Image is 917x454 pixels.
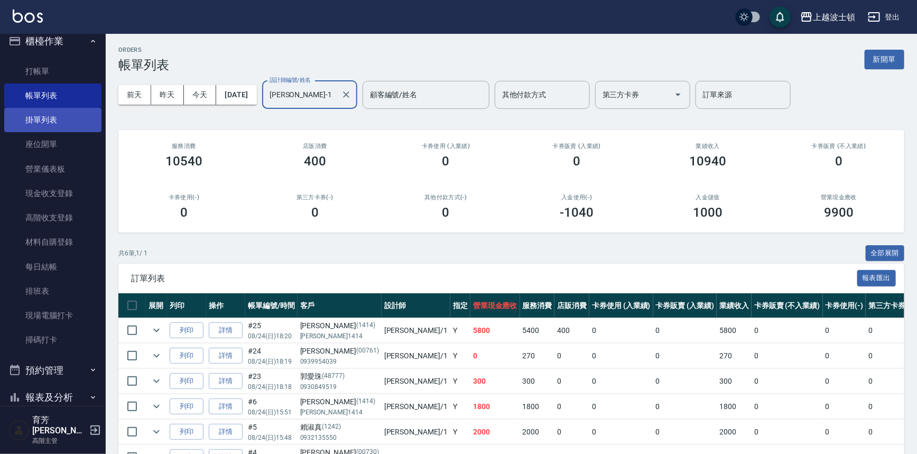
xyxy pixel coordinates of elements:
button: 報表及分析 [4,384,101,411]
a: 座位開單 [4,132,101,156]
a: 詳情 [209,322,243,339]
h3: 400 [304,154,326,169]
td: 0 [589,394,653,419]
p: [PERSON_NAME]1414 [300,331,379,341]
td: 0 [752,394,822,419]
td: 0 [653,394,717,419]
td: 0 [866,318,916,343]
h3: 0 [442,154,450,169]
th: 操作 [206,293,245,318]
td: [PERSON_NAME] /1 [382,318,450,343]
td: Y [450,369,470,394]
td: 0 [866,344,916,368]
td: 0 [554,394,589,419]
th: 展開 [146,293,167,318]
a: 排班表 [4,279,101,303]
td: 300 [717,369,752,394]
button: 列印 [170,399,203,415]
h3: 10540 [165,154,202,169]
td: [PERSON_NAME] /1 [382,394,450,419]
h3: 帳單列表 [118,58,169,72]
td: #23 [245,369,298,394]
td: #24 [245,344,298,368]
td: 0 [866,420,916,444]
p: 08/24 (日) 15:51 [248,407,295,417]
p: 高階主管 [32,436,86,446]
button: 列印 [170,373,203,390]
a: 現場電腦打卡 [4,303,101,328]
h3: 9900 [824,205,854,220]
p: (1414) [356,396,375,407]
label: 設計師編號/姓名 [270,76,311,84]
button: Open [670,86,687,103]
h3: 1000 [693,205,723,220]
h3: 0 [573,154,580,169]
td: 0 [589,344,653,368]
h3: 0 [442,205,450,220]
h3: 0 [311,205,319,220]
th: 卡券使用 (入業績) [589,293,653,318]
button: 登出 [864,7,904,27]
td: 1800 [717,394,752,419]
p: (48777) [322,371,345,382]
td: 1800 [520,394,555,419]
p: 0930849519 [300,382,379,392]
td: 0 [554,369,589,394]
button: 報表匯出 [857,270,896,286]
button: 前天 [118,85,151,105]
button: 預約管理 [4,357,101,384]
h3: 服務消費 [131,143,237,150]
button: expand row [149,399,164,414]
a: 報表匯出 [857,273,896,283]
button: 上越波士頓 [796,6,859,28]
td: 0 [589,318,653,343]
h2: ORDERS [118,47,169,53]
th: 指定 [450,293,470,318]
button: save [770,6,791,27]
button: 列印 [170,322,203,339]
td: [PERSON_NAME] /1 [382,369,450,394]
td: #25 [245,318,298,343]
button: expand row [149,348,164,364]
button: [DATE] [216,85,256,105]
td: 270 [520,344,555,368]
th: 服務消費 [520,293,555,318]
td: 0 [554,420,589,444]
p: 08/24 (日) 18:18 [248,382,295,392]
th: 第三方卡券(-) [866,293,916,318]
div: [PERSON_NAME] [300,396,379,407]
h3: 0 [835,154,842,169]
p: (1414) [356,320,375,331]
td: #6 [245,394,298,419]
h2: 入金使用(-) [524,194,629,201]
button: expand row [149,322,164,338]
td: 0 [653,318,717,343]
button: 列印 [170,424,203,440]
p: 0932135550 [300,433,379,442]
a: 詳情 [209,424,243,440]
td: 0 [866,394,916,419]
button: expand row [149,373,164,389]
td: 0 [752,369,822,394]
th: 營業現金應收 [470,293,520,318]
button: 新開單 [865,50,904,69]
h2: 卡券使用(-) [131,194,237,201]
a: 營業儀表板 [4,157,101,181]
td: Y [450,344,470,368]
h3: 10940 [689,154,726,169]
button: 今天 [184,85,217,105]
button: 昨天 [151,85,184,105]
p: (1242) [322,422,341,433]
a: 詳情 [209,399,243,415]
a: 材料自購登錄 [4,230,101,254]
a: 掃碼打卡 [4,328,101,352]
td: 0 [470,344,520,368]
td: 0 [866,369,916,394]
div: [PERSON_NAME] [300,320,379,331]
td: 5800 [717,318,752,343]
td: Y [450,394,470,419]
a: 新開單 [865,54,904,64]
td: 0 [823,344,866,368]
th: 業績收入 [717,293,752,318]
h2: 卡券販賣 (不入業績) [786,143,892,150]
